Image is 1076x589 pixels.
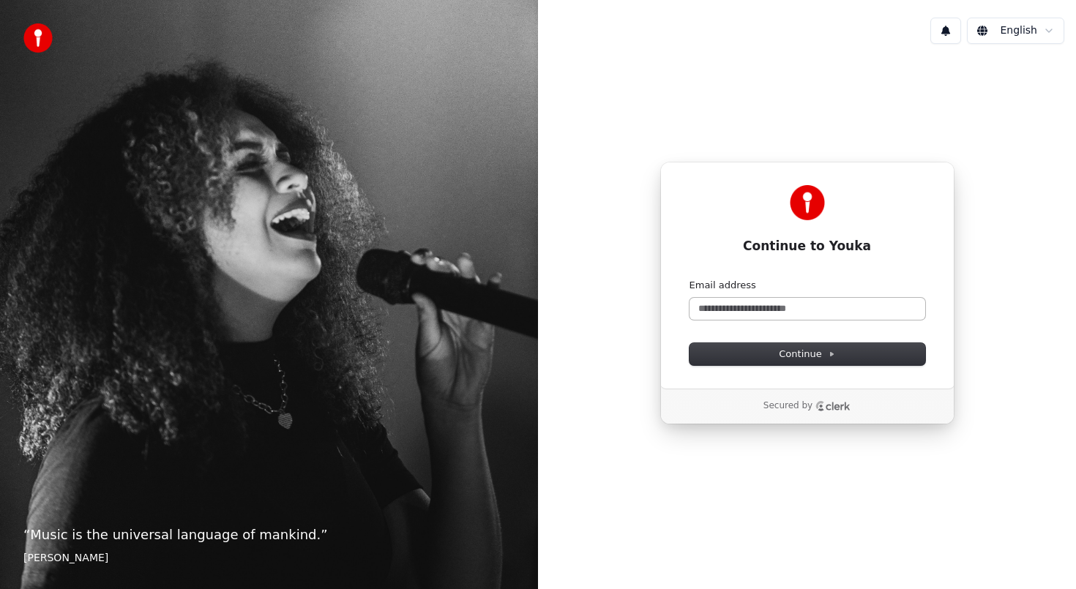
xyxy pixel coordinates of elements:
[690,279,756,292] label: Email address
[23,525,515,545] p: “ Music is the universal language of mankind. ”
[815,401,851,411] a: Clerk logo
[779,348,834,361] span: Continue
[690,238,925,255] h1: Continue to Youka
[23,551,515,566] footer: [PERSON_NAME]
[763,400,812,412] p: Secured by
[790,185,825,220] img: Youka
[23,23,53,53] img: youka
[690,343,925,365] button: Continue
